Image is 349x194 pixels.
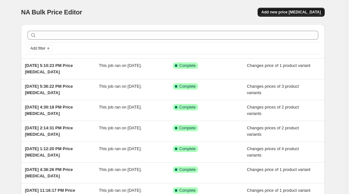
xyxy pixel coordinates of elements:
span: This job ran on [DATE]. [99,167,142,172]
span: Add filter [30,46,45,51]
span: Complete [179,188,196,193]
span: This job ran on [DATE]. [99,105,142,109]
span: Complete [179,84,196,89]
span: [DATE] 4:36:26 PM Price [MEDICAL_DATA] [25,167,73,178]
span: Complete [179,105,196,110]
span: [DATE] 5:36:22 PM Price [MEDICAL_DATA] [25,84,73,95]
span: Changes price of 1 product variant [247,188,311,193]
span: [DATE] 2:14:31 PM Price [MEDICAL_DATA] [25,125,73,137]
span: This job ran on [DATE]. [99,63,142,68]
span: This job ran on [DATE]. [99,125,142,130]
span: Changes price of 1 product variant [247,63,311,68]
span: This job ran on [DATE]. [99,84,142,89]
span: This job ran on [DATE]. [99,188,142,193]
span: Complete [179,125,196,131]
span: Changes prices of 2 product variants [247,125,299,137]
span: Changes prices of 3 product variants [247,84,299,95]
button: Add new price [MEDICAL_DATA] [258,8,325,17]
span: [DATE] 1:12:20 PM Price [MEDICAL_DATA] [25,146,73,158]
span: Complete [179,167,196,172]
span: Changes price of 1 product variant [247,167,311,172]
span: Complete [179,63,196,68]
span: Changes prices of 4 product variants [247,146,299,158]
span: Add new price [MEDICAL_DATA] [261,10,321,15]
span: [DATE] 5:10:23 PM Price [MEDICAL_DATA] [25,63,73,74]
span: Changes prices of 2 product variants [247,105,299,116]
button: Add filter [27,44,53,52]
span: [DATE] 4:30:18 PM Price [MEDICAL_DATA] [25,105,73,116]
span: Complete [179,146,196,151]
span: This job ran on [DATE]. [99,146,142,151]
span: NA Bulk Price Editor [21,9,82,16]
